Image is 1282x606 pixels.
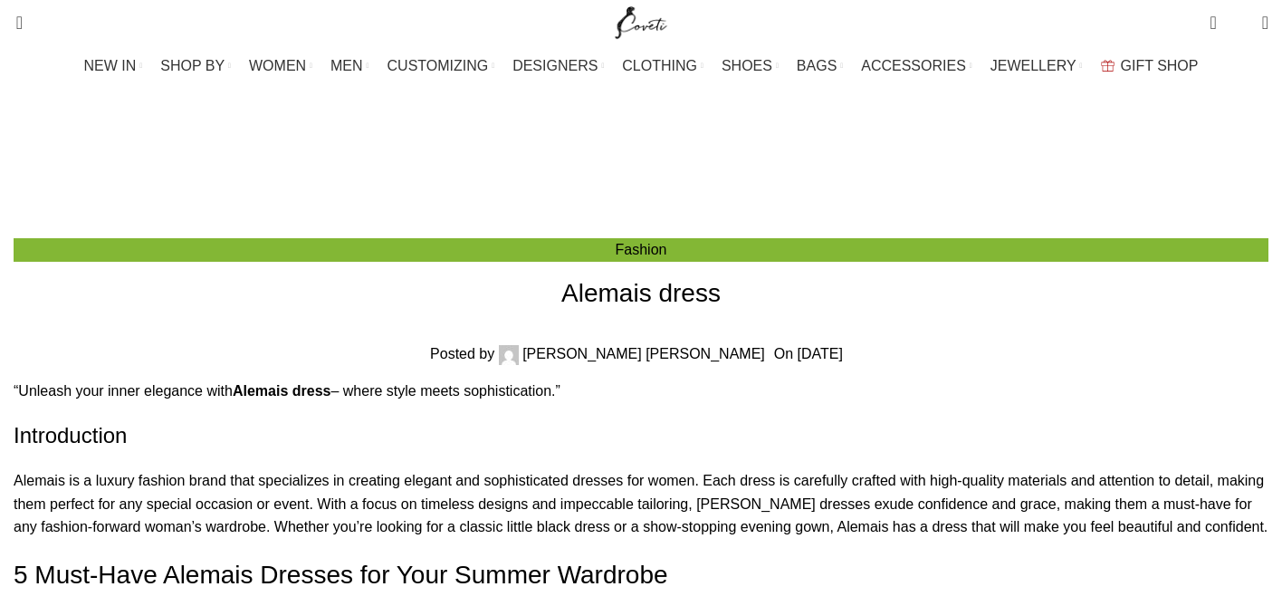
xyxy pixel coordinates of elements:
[1230,5,1249,41] div: My Wishlist
[990,57,1076,74] span: JEWELLERY
[600,165,639,180] a: Home
[387,48,495,84] a: CUSTOMIZING
[1234,18,1248,32] span: 0
[657,165,709,180] a: Fashion
[861,48,972,84] a: ACCESSORIES
[84,57,137,74] span: NEW IN
[5,5,23,41] a: Search
[14,557,1268,592] h1: 5 Must-Have Alemais Dresses for Your Summer Wardrobe
[512,48,604,84] a: DESIGNERS
[861,57,966,74] span: ACCESSORIES
[233,383,331,399] strong: Alemais dress
[14,380,1268,403] p: “Unleash your inner elegance with – where style meets sophistication.”
[1101,60,1115,72] img: GiftBag
[522,346,765,361] a: [PERSON_NAME] [PERSON_NAME]
[797,57,837,74] span: BAGS
[430,346,494,361] span: Posted by
[990,48,1083,84] a: JEWELLERY
[387,57,489,74] span: CUSTOMIZING
[160,57,225,74] span: SHOP BY
[611,14,672,29] a: Site logo
[499,345,519,365] img: author-avatar
[14,420,1268,451] h2: Introduction
[330,57,363,74] span: MEN
[249,57,306,74] span: WOMEN
[774,346,843,361] time: On [DATE]
[249,48,312,84] a: WOMEN
[1211,9,1225,23] span: 0
[1101,48,1199,84] a: GIFT SHOP
[330,48,368,84] a: MEN
[14,469,1268,539] p: Alemais is a luxury fashion brand that specializes in creating elegant and sophisticated dresses ...
[615,104,694,152] h3: Blog
[84,48,143,84] a: NEW IN
[622,57,697,74] span: CLOTHING
[622,48,703,84] a: CLOTHING
[14,275,1268,311] h1: Alemais dress
[1121,57,1199,74] span: GIFT SHOP
[797,48,843,84] a: BAGS
[160,48,231,84] a: SHOP BY
[722,57,772,74] span: SHOES
[722,48,779,84] a: SHOES
[512,57,598,74] span: DESIGNERS
[1201,5,1225,41] a: 0
[616,242,667,257] a: Fashion
[5,48,1277,84] div: Main navigation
